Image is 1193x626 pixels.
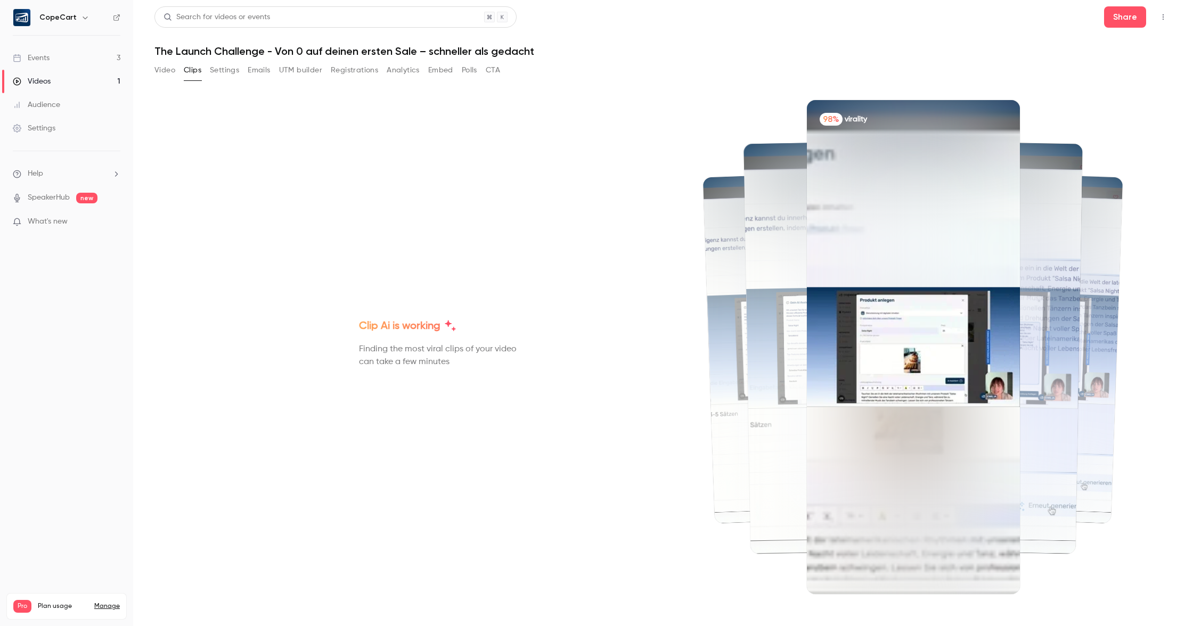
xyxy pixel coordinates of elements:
[13,76,51,87] div: Videos
[184,62,201,79] button: Clips
[154,62,175,79] button: Video
[13,9,30,26] img: CopeCart
[845,114,867,125] span: virality
[94,602,120,611] a: Manage
[428,62,453,79] button: Embed
[462,62,477,79] button: Polls
[359,318,440,334] span: Clip Ai is working
[154,45,1172,57] h1: The Launch Challenge - Von 0 auf deinen ersten Sale – schneller als gedacht
[359,343,519,368] p: Finding the most viral clips of your video can take a few minutes
[1104,6,1146,28] button: Share
[13,100,60,110] div: Audience
[13,168,120,179] li: help-dropdown-opener
[820,112,843,124] span: 98%
[210,62,239,79] button: Settings
[387,62,420,79] button: Analytics
[13,600,31,613] span: Pro
[28,168,43,179] span: Help
[13,53,50,63] div: Events
[1155,9,1172,26] button: Top Bar Actions
[331,62,378,79] button: Registrations
[39,12,77,23] h6: CopeCart
[486,62,500,79] button: CTA
[76,193,97,203] span: new
[248,62,270,79] button: Emails
[13,123,55,134] div: Settings
[38,602,88,611] span: Plan usage
[279,62,322,79] button: UTM builder
[164,12,270,23] div: Search for videos or events
[28,192,70,203] a: SpeakerHub
[28,216,68,227] span: What's new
